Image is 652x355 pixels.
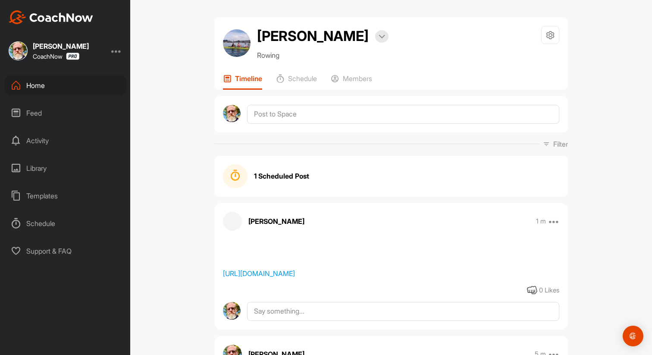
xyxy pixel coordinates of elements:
div: Open Intercom Messenger [623,326,643,346]
img: CoachNow Pro [66,53,79,60]
p: Schedule [288,74,317,83]
p: Timeline [235,74,262,83]
img: avatar [223,302,241,320]
p: Rowing [257,50,389,60]
a: [URL][DOMAIN_NAME] [223,269,295,278]
div: Home [5,75,126,96]
img: avatar [223,29,251,57]
div: CoachNow [33,53,79,60]
img: square_151cfaad7c0934f2e6508e4bdb6b09f5.jpg [9,41,28,60]
p: [PERSON_NAME] [248,216,304,226]
div: Library [5,157,126,179]
div: Support & FAQ [5,240,126,262]
img: arrow-down [379,35,385,39]
p: 1 m [536,217,546,226]
p: Members [343,74,372,83]
div: Schedule [5,213,126,234]
div: Templates [5,185,126,207]
p: Filter [553,139,568,149]
div: 0 Likes [539,286,559,295]
h2: [PERSON_NAME] [257,26,369,47]
img: CoachNow [9,10,93,24]
div: Activity [5,130,126,151]
div: [PERSON_NAME] [33,43,89,50]
img: avatar [223,105,241,123]
strong: 1 Scheduled Post [254,171,309,181]
div: Feed [5,102,126,124]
